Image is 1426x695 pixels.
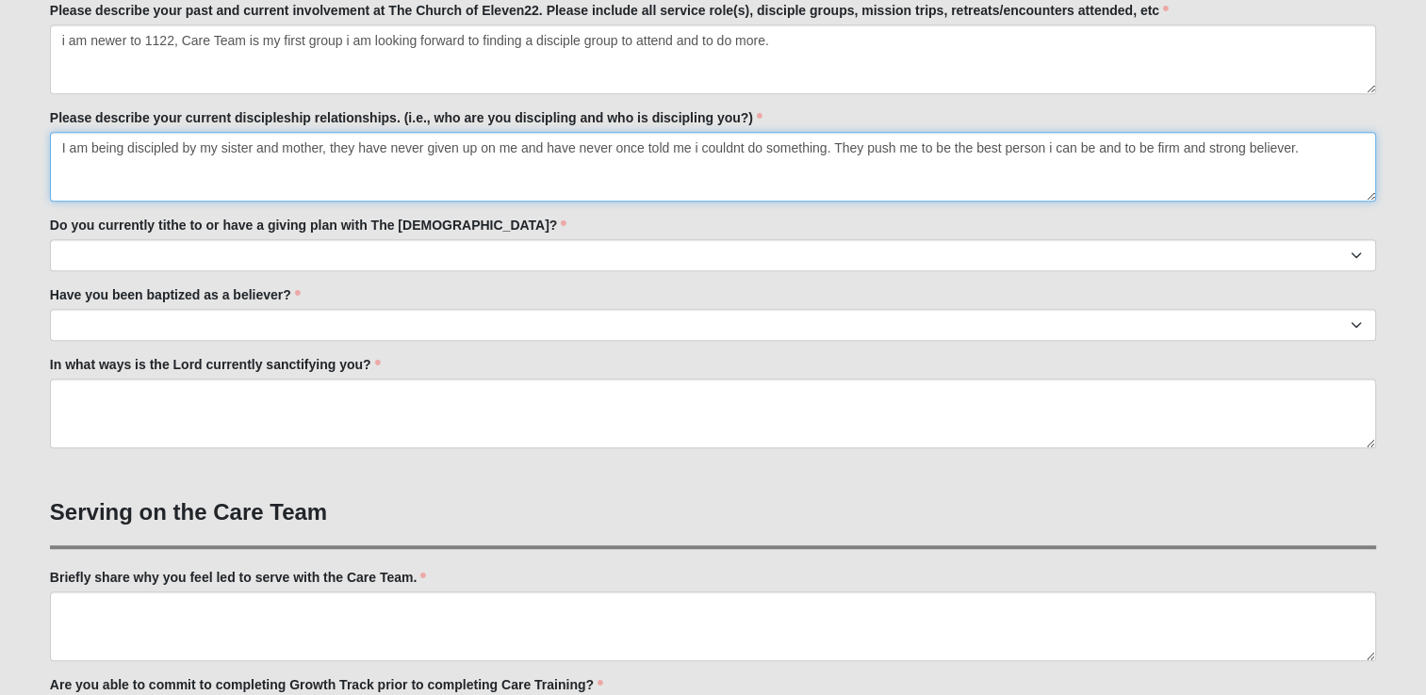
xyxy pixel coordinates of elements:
label: Please describe your current discipleship relationships. (i.e., who are you discipling and who is... [50,108,762,127]
label: Have you been baptized as a believer? [50,285,301,304]
label: Are you able to commit to completing Growth Track prior to completing Care Training? [50,675,603,694]
label: Do you currently tithe to or have a giving plan with The [DEMOGRAPHIC_DATA]? [50,216,567,234]
label: Please describe your past and current involvement at The Church of Eleven22. Please include all s... [50,1,1169,20]
label: In what ways is the Lord currently sanctifying you? [50,355,381,374]
h3: Serving on the Care Team [50,499,1376,526]
label: Briefly share why you feel led to serve with the Care Team. [50,568,427,587]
